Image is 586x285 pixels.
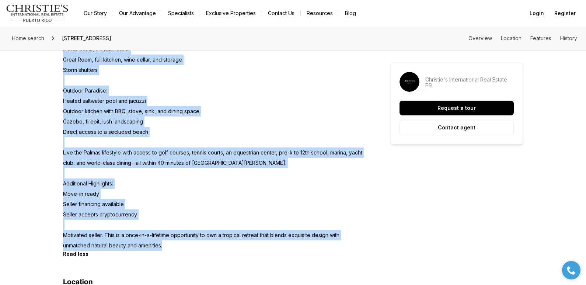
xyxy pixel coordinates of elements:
[468,35,577,41] nav: Page section menu
[468,35,492,41] a: Skip to: Overview
[400,120,514,135] button: Contact agent
[200,8,262,18] a: Exclusive Properties
[9,32,47,44] a: Home search
[162,8,200,18] a: Specialists
[438,125,475,131] p: Contact agent
[113,8,162,18] a: Our Advantage
[437,105,476,111] p: Request a tour
[425,77,514,88] p: Christie's International Real Estate PR
[12,35,44,41] span: Home search
[501,35,522,41] a: Skip to: Location
[560,35,577,41] a: Skip to: History
[400,101,514,115] button: Request a tour
[63,251,88,257] button: Read less
[530,10,544,16] span: Login
[530,35,551,41] a: Skip to: Features
[554,10,576,16] span: Register
[59,32,114,44] span: [STREET_ADDRESS]
[262,8,300,18] button: Contact Us
[6,4,69,22] img: logo
[78,8,113,18] a: Our Story
[339,8,362,18] a: Blog
[525,6,548,21] button: Login
[301,8,339,18] a: Resources
[550,6,580,21] button: Register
